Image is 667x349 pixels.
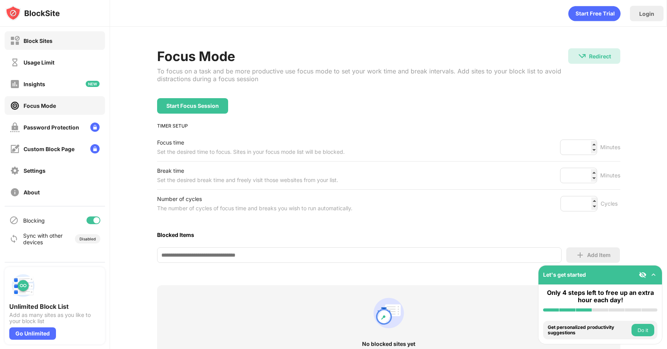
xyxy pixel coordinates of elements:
[24,102,56,109] div: Focus Mode
[157,138,345,147] div: Focus time
[370,295,407,332] div: animation
[157,232,620,238] div: Blocked Items
[587,252,611,258] div: Add Item
[157,175,338,185] div: Set the desired break time and freely visit those websites from your list.
[10,79,20,89] img: insights-off.svg
[90,123,100,132] img: lock-menu.svg
[10,144,20,154] img: customize-block-page-off.svg
[166,103,219,109] div: Start Focus Session
[5,5,60,21] img: logo-blocksite.svg
[543,271,586,278] div: Let's get started
[157,204,352,213] div: The number of cycles of focus time and breaks you wish to run automatically.
[10,58,20,67] img: time-usage-off.svg
[24,124,79,131] div: Password Protection
[631,324,654,336] button: Do it
[9,312,100,324] div: Add as many sites as you like to your block list
[24,189,40,196] div: About
[80,237,96,241] div: Disabled
[10,187,20,197] img: about-off.svg
[568,6,621,21] div: animation
[24,146,74,152] div: Custom Block Page
[157,48,568,64] div: Focus Mode
[10,123,20,132] img: password-protection-off.svg
[24,81,45,87] div: Insights
[24,167,46,174] div: Settings
[157,67,568,83] div: To focus on a task and be more productive use focus mode to set your work time and break interval...
[600,171,620,180] div: Minutes
[23,232,63,245] div: Sync with other devices
[9,272,37,300] img: push-block-list.svg
[639,10,654,17] div: Login
[548,325,630,336] div: Get personalized productivity suggestions
[24,37,52,44] div: Block Sites
[90,144,100,153] img: lock-menu.svg
[9,216,19,225] img: blocking-icon.svg
[10,166,20,175] img: settings-off.svg
[10,36,20,46] img: block-off.svg
[86,81,100,87] img: new-icon.svg
[9,327,56,340] div: Go Unlimited
[9,234,19,243] img: sync-icon.svg
[157,194,352,204] div: Number of cycles
[10,101,20,111] img: focus-on.svg
[639,271,647,279] img: eye-not-visible.svg
[650,271,657,279] img: omni-setup-toggle.svg
[601,199,620,208] div: Cycles
[23,217,45,224] div: Blocking
[543,289,657,304] div: Only 4 steps left to free up an extra hour each day!
[589,53,611,60] div: Redirect
[600,143,620,152] div: Minutes
[157,341,620,347] div: No blocked sites yet
[157,123,620,129] div: TIMER SETUP
[24,59,54,66] div: Usage Limit
[9,303,100,310] div: Unlimited Block List
[157,147,345,157] div: Set the desired time to focus. Sites in your focus mode list will be blocked.
[157,166,338,175] div: Break time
